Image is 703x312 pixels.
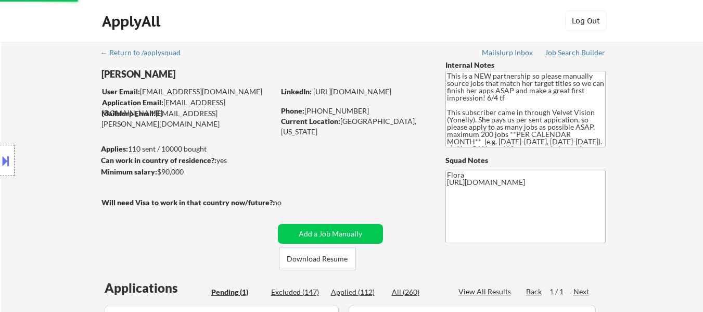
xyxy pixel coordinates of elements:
[101,144,274,154] div: 110 sent / 10000 bought
[281,106,304,115] strong: Phone:
[101,108,274,129] div: [EMAIL_ADDRESS][PERSON_NAME][DOMAIN_NAME]
[458,286,514,297] div: View All Results
[101,68,315,81] div: [PERSON_NAME]
[482,48,534,59] a: Mailslurp Inbox
[281,87,312,96] strong: LinkedIn:
[102,13,163,30] div: ApplyAll
[278,224,383,244] button: Add a Job Manually
[545,49,606,56] div: Job Search Builder
[331,287,383,297] div: Applied (112)
[392,287,444,297] div: All (260)
[100,48,190,59] a: ← Return to /applysquad
[100,49,190,56] div: ← Return to /applysquad
[281,116,428,136] div: [GEOGRAPHIC_DATA], [US_STATE]
[549,286,573,297] div: 1 / 1
[482,49,534,56] div: Mailslurp Inbox
[271,287,323,297] div: Excluded (147)
[102,97,274,118] div: [EMAIL_ADDRESS][DOMAIN_NAME]
[105,282,208,294] div: Applications
[565,10,607,31] button: Log Out
[445,60,606,70] div: Internal Notes
[526,286,543,297] div: Back
[281,106,428,116] div: [PHONE_NUMBER]
[101,198,275,207] strong: Will need Visa to work in that country now/future?:
[313,87,391,96] a: [URL][DOMAIN_NAME]
[273,197,303,208] div: no
[102,86,274,97] div: [EMAIL_ADDRESS][DOMAIN_NAME]
[545,48,606,59] a: Job Search Builder
[445,155,606,166] div: Squad Notes
[211,287,263,297] div: Pending (1)
[279,247,356,270] button: Download Resume
[573,286,590,297] div: Next
[101,167,274,177] div: $90,000
[281,117,340,126] strong: Current Location:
